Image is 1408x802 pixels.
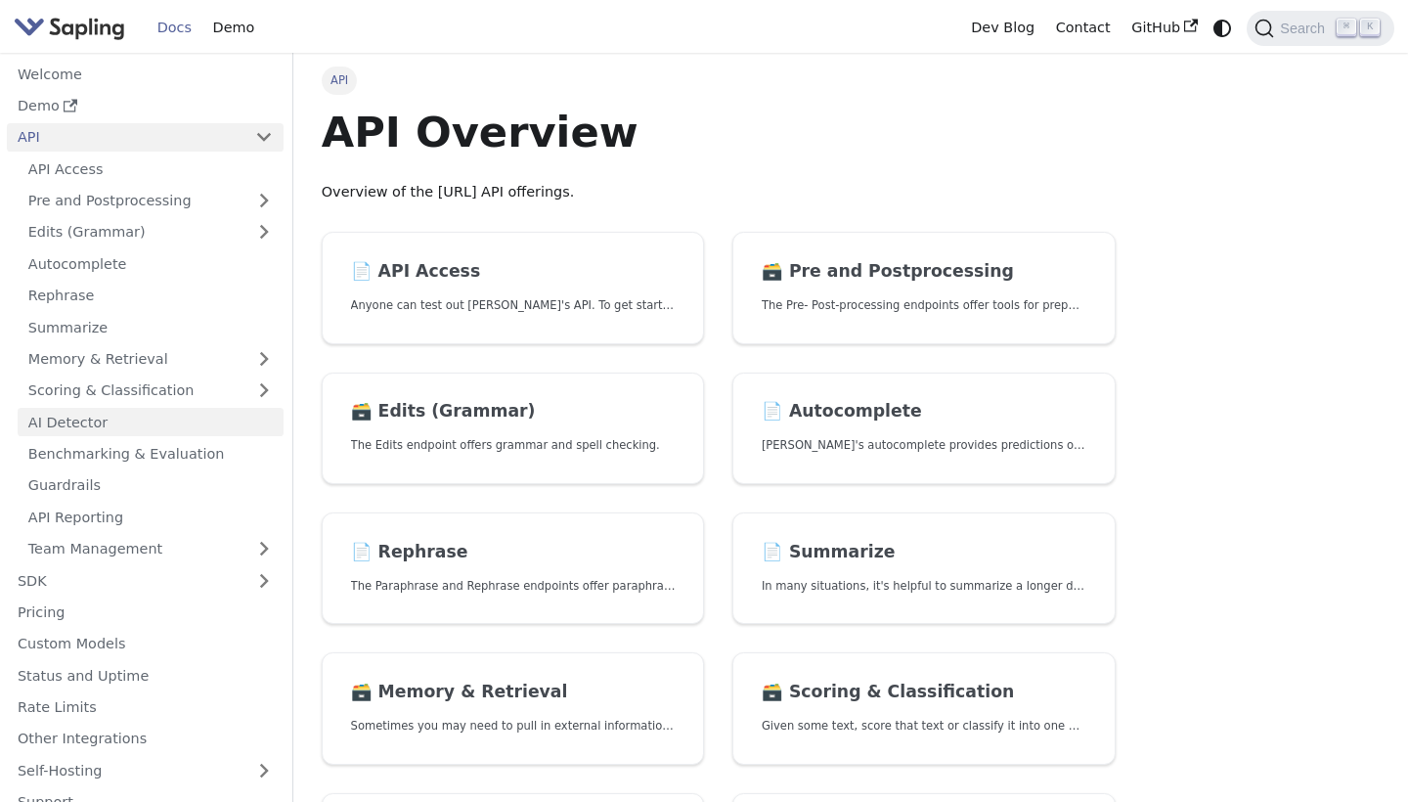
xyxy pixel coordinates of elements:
[762,261,1086,283] h2: Pre and Postprocessing
[7,60,284,88] a: Welcome
[1045,13,1122,43] a: Contact
[18,377,284,405] a: Scoring & Classification
[14,14,132,42] a: Sapling.ai
[1209,14,1237,42] button: Switch between dark and light mode (currently system mode)
[1247,11,1393,46] button: Search (Command+K)
[732,512,1116,625] a: 📄️ SummarizeIn many situations, it's helpful to summarize a longer document into a shorter, more ...
[18,313,284,341] a: Summarize
[244,123,284,152] button: Collapse sidebar category 'API'
[762,577,1086,596] p: In many situations, it's helpful to summarize a longer document into a shorter, more easily diges...
[762,401,1086,423] h2: Autocomplete
[351,717,676,735] p: Sometimes you may need to pull in external information that doesn't fit in the context size of an...
[18,155,284,183] a: API Access
[18,249,284,278] a: Autocomplete
[7,92,284,120] a: Demo
[351,296,676,315] p: Anyone can test out Sapling's API. To get started with the API, simply:
[18,535,284,563] a: Team Management
[732,373,1116,485] a: 📄️ Autocomplete[PERSON_NAME]'s autocomplete provides predictions of the next few characters or words
[960,13,1044,43] a: Dev Blog
[351,577,676,596] p: The Paraphrase and Rephrase endpoints offer paraphrasing for particular styles.
[322,106,1116,158] h1: API Overview
[7,756,284,784] a: Self-Hosting
[322,181,1116,204] p: Overview of the [URL] API offerings.
[351,682,676,703] h2: Memory & Retrieval
[351,542,676,563] h2: Rephrase
[18,408,284,436] a: AI Detector
[1121,13,1208,43] a: GitHub
[322,373,705,485] a: 🗃️ Edits (Grammar)The Edits endpoint offers grammar and spell checking.
[202,13,265,43] a: Demo
[762,296,1086,315] p: The Pre- Post-processing endpoints offer tools for preparing your text data for ingestation as we...
[762,542,1086,563] h2: Summarize
[18,503,284,531] a: API Reporting
[18,471,284,500] a: Guardrails
[7,123,244,152] a: API
[18,187,284,215] a: Pre and Postprocessing
[1274,21,1337,36] span: Search
[762,682,1086,703] h2: Scoring & Classification
[18,345,284,374] a: Memory & Retrieval
[351,261,676,283] h2: API Access
[18,218,284,246] a: Edits (Grammar)
[244,566,284,595] button: Expand sidebar category 'SDK'
[322,652,705,765] a: 🗃️ Memory & RetrievalSometimes you may need to pull in external information that doesn't fit in t...
[351,401,676,423] h2: Edits (Grammar)
[7,599,284,627] a: Pricing
[1337,19,1356,36] kbd: ⌘
[322,512,705,625] a: 📄️ RephraseThe Paraphrase and Rephrase endpoints offer paraphrasing for particular styles.
[18,282,284,310] a: Rephrase
[7,630,284,658] a: Custom Models
[147,13,202,43] a: Docs
[322,67,358,94] span: API
[732,232,1116,344] a: 🗃️ Pre and PostprocessingThe Pre- Post-processing endpoints offer tools for preparing your text d...
[1360,19,1380,36] kbd: K
[7,693,284,722] a: Rate Limits
[14,14,125,42] img: Sapling.ai
[762,436,1086,455] p: Sapling's autocomplete provides predictions of the next few characters or words
[7,661,284,690] a: Status and Uptime
[351,436,676,455] p: The Edits endpoint offers grammar and spell checking.
[7,566,244,595] a: SDK
[18,440,284,468] a: Benchmarking & Evaluation
[322,232,705,344] a: 📄️ API AccessAnyone can test out [PERSON_NAME]'s API. To get started with the API, simply:
[762,717,1086,735] p: Given some text, score that text or classify it into one of a set of pre-specified categories.
[322,67,1116,94] nav: Breadcrumbs
[7,725,284,753] a: Other Integrations
[732,652,1116,765] a: 🗃️ Scoring & ClassificationGiven some text, score that text or classify it into one of a set of p...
